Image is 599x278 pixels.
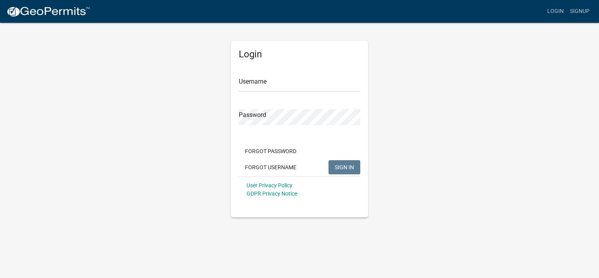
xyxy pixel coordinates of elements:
[239,49,360,60] h5: Login
[247,190,297,197] a: GDPR Privacy Notice
[567,4,593,19] a: Signup
[239,160,303,174] button: Forgot Username
[335,164,354,170] span: SIGN IN
[544,4,567,19] a: Login
[239,144,303,158] button: Forgot Password
[247,182,292,188] a: User Privacy Policy
[329,160,360,174] button: SIGN IN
